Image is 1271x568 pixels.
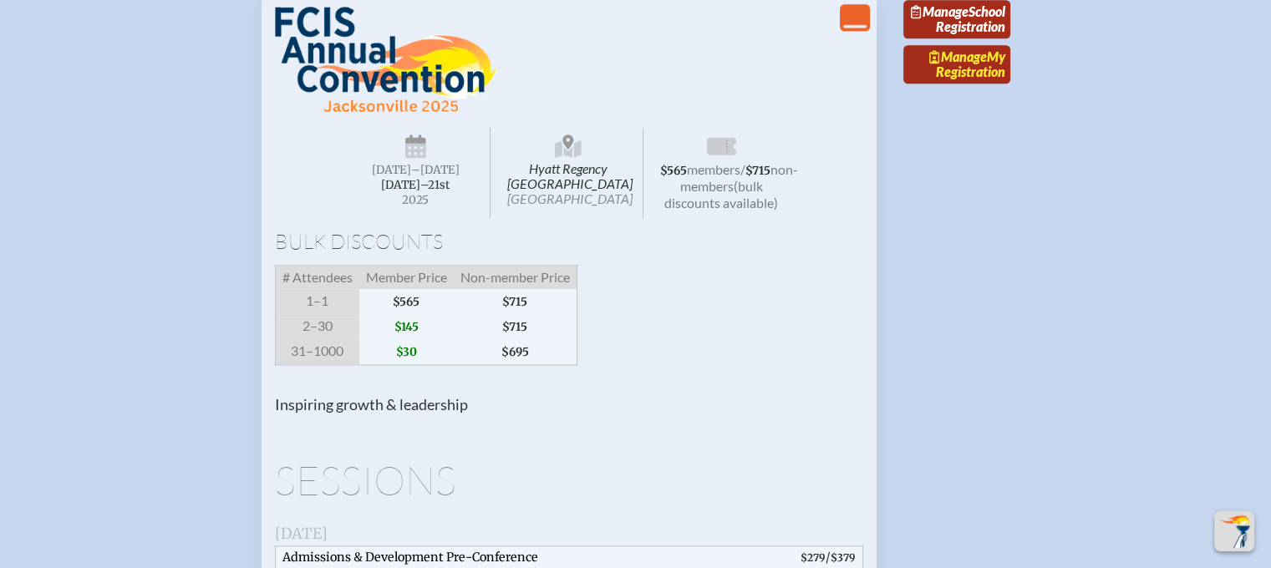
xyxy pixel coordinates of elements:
[275,314,359,339] span: 2–30
[1214,511,1254,551] button: Scroll Top
[494,128,643,218] span: Hyatt Regency [GEOGRAPHIC_DATA]
[454,266,577,290] span: Non-member Price
[359,314,454,339] span: $145
[275,289,359,314] span: 1–1
[359,339,454,365] span: $30
[381,178,450,192] span: [DATE]–⁠21st
[275,524,328,543] span: [DATE]
[411,163,460,177] span: –[DATE]
[507,190,633,206] span: [GEOGRAPHIC_DATA]
[275,395,863,414] p: Inspiring growth & leadership
[687,161,740,177] span: members
[275,460,863,500] h1: Sessions
[911,3,969,19] span: Manage
[454,289,577,314] span: $715
[275,266,359,290] span: # Attendees
[359,289,454,314] span: $565
[680,161,798,194] span: non-members
[745,164,770,178] span: $715
[664,178,778,210] span: (bulk discounts available)
[660,164,687,178] span: $565
[929,48,987,64] span: Manage
[454,339,577,365] span: $695
[1218,515,1251,548] img: To the top
[801,551,826,564] span: $279
[282,550,538,565] span: Admissions & Development Pre-Conference
[740,161,745,177] span: /
[831,551,856,564] span: $379
[275,339,359,365] span: 31–1000
[275,231,863,251] h1: Bulk Discounts
[372,163,411,177] span: [DATE]
[903,45,1010,84] a: ManageMy Registration
[359,266,454,290] span: Member Price
[355,194,477,206] span: 2025
[275,7,496,114] img: FCIS Convention 2025
[454,314,577,339] span: $715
